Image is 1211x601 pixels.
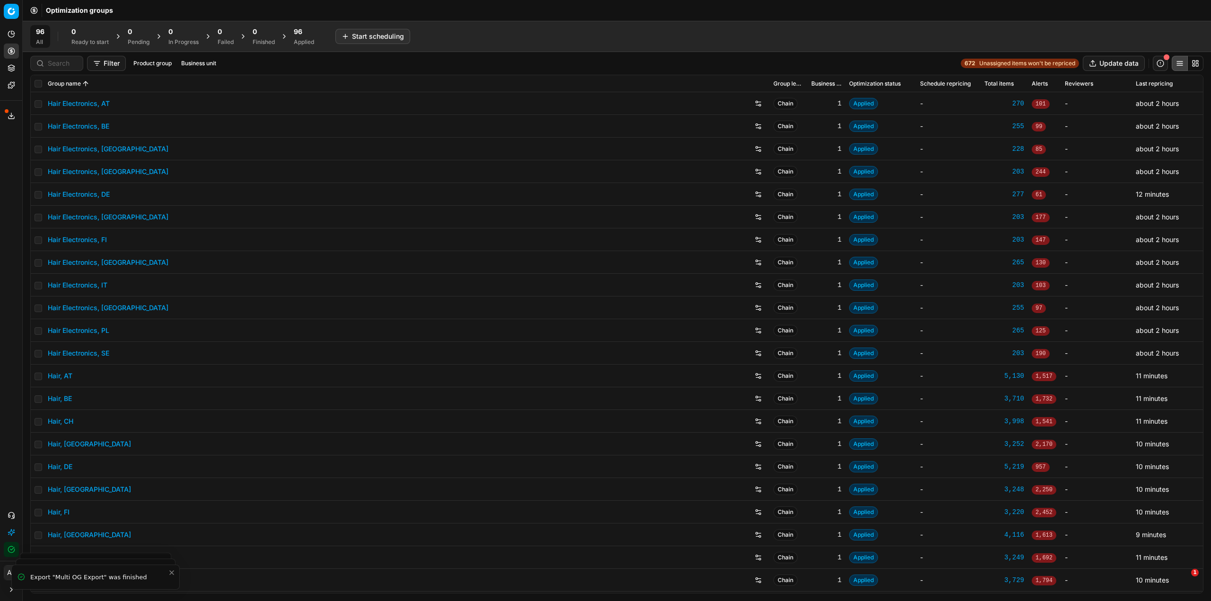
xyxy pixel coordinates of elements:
span: 190 [1032,349,1050,358]
button: Sorted by Group name ascending [81,79,90,88]
td: - [916,501,981,523]
a: Hair Electronics, AT [48,99,110,108]
td: - [1061,501,1132,523]
td: - [1061,92,1132,115]
a: 4,116 [984,530,1024,540]
span: Applied [849,98,878,109]
span: Chain [773,575,798,586]
span: 2,452 [1032,508,1056,517]
span: Applied [849,234,878,245]
div: 1 [811,144,842,154]
span: Business unit [811,80,842,87]
div: 1 [811,190,842,199]
span: 12 minutes [1136,190,1169,198]
td: - [1061,296,1132,319]
a: 5,219 [984,462,1024,471]
a: Hair Electronics, PL [48,326,109,335]
td: - [916,251,981,274]
span: Chain [773,529,798,540]
span: Chain [773,98,798,109]
span: Reviewers [1065,80,1093,87]
span: 0 [218,27,222,36]
a: 203 [984,167,1024,176]
span: 2,170 [1032,440,1056,449]
td: - [1061,228,1132,251]
div: 1 [811,439,842,449]
span: Applied [849,506,878,518]
td: - [1061,206,1132,228]
td: - [916,410,981,433]
button: AB [4,565,19,580]
span: 97 [1032,304,1046,313]
a: 265 [984,258,1024,267]
div: 1 [811,507,842,517]
td: - [1061,455,1132,478]
td: - [1061,183,1132,206]
a: Hair Electronics, IT [48,280,107,290]
td: - [1061,433,1132,455]
button: Product group [130,58,176,69]
span: 2,250 [1032,485,1056,495]
div: Failed [218,38,234,46]
a: 3,248 [984,485,1024,494]
a: Hair Electronics, BE [48,122,109,131]
a: Hair Electronics, [GEOGRAPHIC_DATA] [48,258,168,267]
a: 3,729 [984,575,1024,585]
div: 1 [811,530,842,540]
span: 0 [253,27,257,36]
div: 203 [984,280,1024,290]
span: Optimization groups [46,6,113,15]
span: about 2 hours [1136,122,1179,130]
div: 3,249 [984,553,1024,562]
span: Chain [773,461,798,472]
span: Applied [849,552,878,563]
a: 3,220 [984,507,1024,517]
span: Applied [849,393,878,404]
a: 228 [984,144,1024,154]
span: Applied [849,438,878,450]
button: Filter [87,56,126,71]
span: Last repricing [1136,80,1173,87]
span: 96 [294,27,302,36]
td: - [916,455,981,478]
span: Optimization status [849,80,901,87]
span: 0 [168,27,173,36]
span: Applied [849,302,878,314]
span: Chain [773,370,798,382]
div: 1 [811,235,842,244]
td: - [916,115,981,138]
span: about 2 hours [1136,304,1179,312]
td: - [1061,478,1132,501]
td: - [1061,365,1132,387]
a: Hair Electronics, SE [48,348,109,358]
span: 10 minutes [1136,485,1169,493]
div: 1 [811,303,842,313]
a: 3,252 [984,439,1024,449]
a: Hair Electronics, [GEOGRAPHIC_DATA] [48,303,168,313]
strong: 672 [965,60,975,67]
a: 672Unassigned items won't be repriced [961,59,1079,68]
span: Total items [984,80,1014,87]
td: - [1061,274,1132,296]
a: 203 [984,212,1024,222]
span: 957 [1032,462,1050,472]
a: Hair, [GEOGRAPHIC_DATA] [48,485,131,494]
span: Chain [773,166,798,177]
span: 61 [1032,190,1046,200]
a: Hair, DE [48,462,72,471]
div: Finished [253,38,275,46]
a: Hair Electronics, FI [48,235,107,244]
span: Chain [773,257,798,268]
span: Applied [849,325,878,336]
td: - [916,546,981,569]
a: 255 [984,122,1024,131]
span: Applied [849,575,878,586]
a: Hair, AT [48,371,72,381]
span: Chain [773,438,798,450]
